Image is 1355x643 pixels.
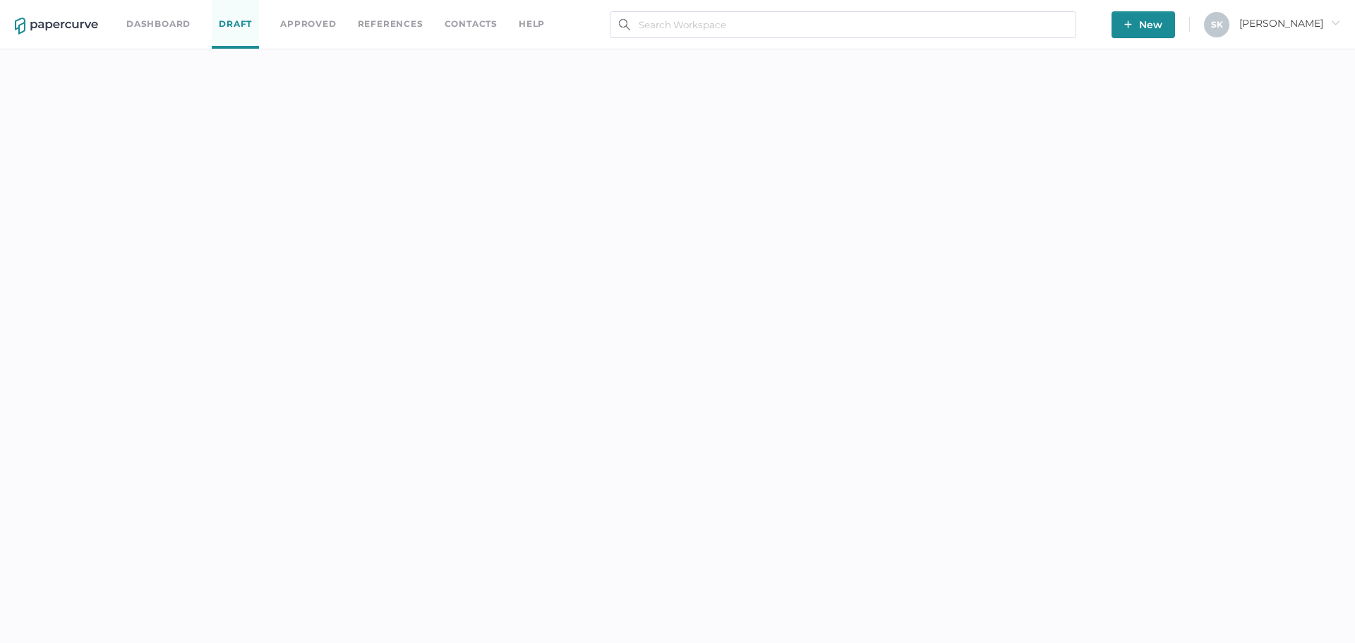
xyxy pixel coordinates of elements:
button: New [1112,11,1175,38]
a: Approved [280,16,336,32]
img: papercurve-logo-colour.7244d18c.svg [15,18,98,35]
i: arrow_right [1330,18,1340,28]
a: References [358,16,423,32]
a: Dashboard [126,16,191,32]
span: New [1124,11,1162,38]
div: help [519,16,545,32]
span: S K [1211,19,1223,30]
span: [PERSON_NAME] [1239,17,1340,30]
img: plus-white.e19ec114.svg [1124,20,1132,28]
a: Contacts [445,16,498,32]
input: Search Workspace [610,11,1076,38]
img: search.bf03fe8b.svg [619,19,630,30]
